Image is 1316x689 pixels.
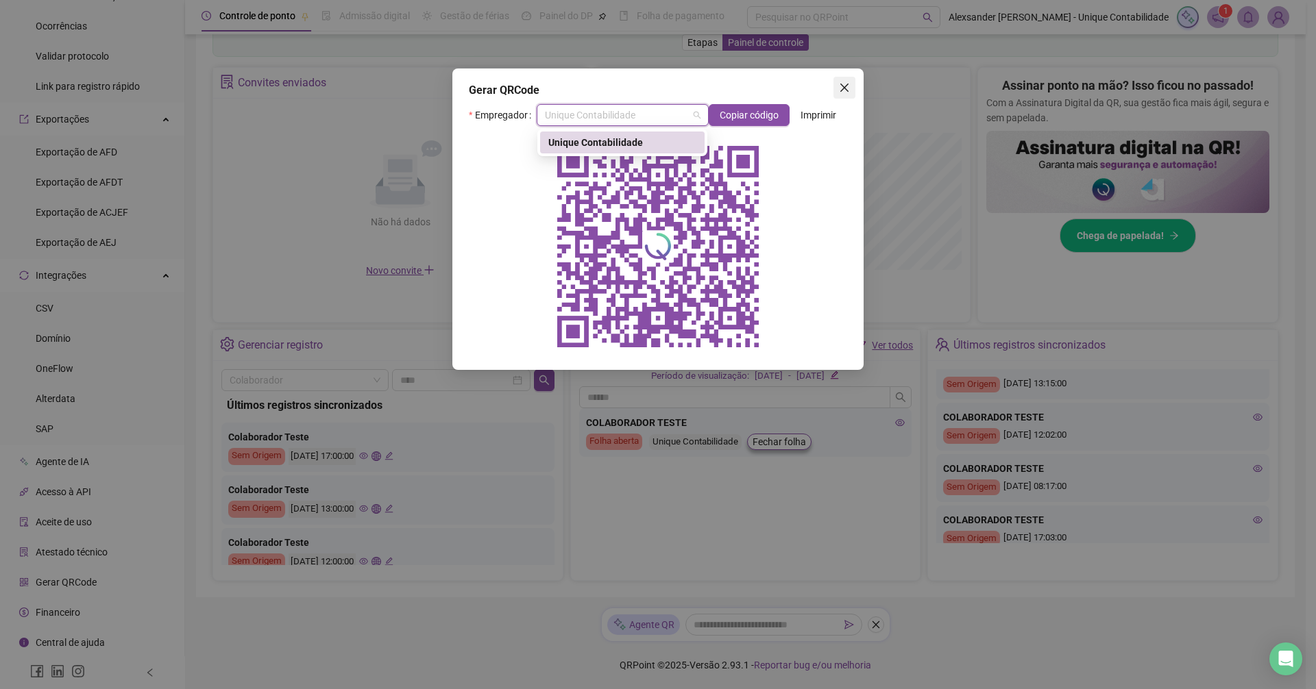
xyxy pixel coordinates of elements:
[1269,642,1302,675] div: Open Intercom Messenger
[548,135,696,150] div: Unique Contabilidade
[540,131,705,153] div: Unique Contabilidade
[720,108,779,123] span: Copiar código
[801,108,836,123] span: Imprimir
[790,104,847,126] button: Imprimir
[469,104,537,126] label: Empregador
[469,82,847,99] div: Gerar QRCode
[545,105,700,125] span: Unique Contabilidade
[709,104,790,126] button: Copiar código
[839,82,850,93] span: close
[833,77,855,99] button: Close
[548,137,768,356] img: qrcode do empregador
